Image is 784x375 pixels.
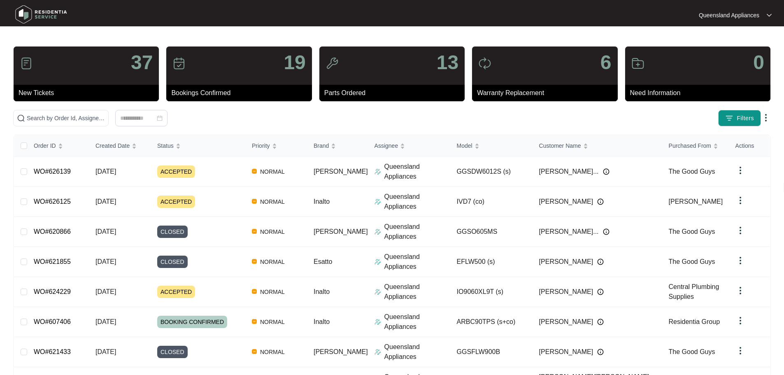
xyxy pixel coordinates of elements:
p: Queensland Appliances [384,282,450,302]
img: dropdown arrow [735,226,745,235]
p: Queensland Appliances [384,252,450,272]
td: IVD7 (co) [450,187,533,217]
img: Vercel Logo [252,199,257,204]
img: Vercel Logo [252,259,257,264]
span: [DATE] [95,258,116,265]
span: The Good Guys [669,168,715,175]
img: Info icon [597,289,604,295]
td: GGSO605MS [450,217,533,247]
img: Info icon [597,319,604,325]
span: [DATE] [95,168,116,175]
span: CLOSED [157,256,188,268]
span: [PERSON_NAME] [539,197,593,207]
a: WO#621433 [34,348,71,355]
span: Model [457,141,472,150]
span: Inalto [314,198,330,205]
img: Assigner Icon [375,198,381,205]
img: dropdown arrow [735,256,745,266]
img: Vercel Logo [252,349,257,354]
td: GGSFLW900B [450,337,533,367]
span: Priority [252,141,270,150]
th: Purchased From [662,135,744,157]
p: 13 [437,53,458,72]
span: The Good Guys [669,258,715,265]
span: NORMAL [257,167,288,177]
span: Order ID [34,141,56,150]
p: Parts Ordered [324,88,465,98]
img: Assigner Icon [375,168,381,175]
span: Assignee [375,141,398,150]
span: BOOKING CONFIRMED [157,316,227,328]
img: Assigner Icon [375,319,381,325]
p: Need Information [630,88,770,98]
img: residentia service logo [12,2,70,27]
img: dropdown arrow [735,165,745,175]
img: Info icon [597,349,604,355]
span: NORMAL [257,257,288,267]
span: Customer Name [539,141,581,150]
img: Assigner Icon [375,259,381,265]
img: dropdown arrow [735,286,745,296]
p: 6 [600,53,612,72]
span: [DATE] [95,198,116,205]
span: Filters [737,114,754,123]
img: icon [478,57,491,70]
a: WO#620866 [34,228,71,235]
span: Status [157,141,174,150]
a: WO#624229 [34,288,71,295]
th: Model [450,135,533,157]
span: [PERSON_NAME] [539,257,593,267]
span: CLOSED [157,226,188,238]
span: Brand [314,141,329,150]
input: Search by Order Id, Assignee Name, Customer Name, Brand and Model [27,114,105,123]
td: GGSDW6012S (s) [450,157,533,187]
span: ACCEPTED [157,286,195,298]
img: Info icon [603,228,610,235]
img: icon [326,57,339,70]
a: WO#626139 [34,168,71,175]
p: 19 [284,53,305,72]
a: WO#621855 [34,258,71,265]
p: Warranty Replacement [477,88,617,98]
span: NORMAL [257,287,288,297]
img: icon [631,57,644,70]
th: Priority [245,135,307,157]
th: Actions [729,135,770,157]
p: Queensland Appliances [384,312,450,332]
span: [DATE] [95,348,116,355]
th: Customer Name [533,135,662,157]
p: Queensland Appliances [384,162,450,182]
span: Purchased From [669,141,711,150]
span: Inalto [314,288,330,295]
span: Esatto [314,258,332,265]
span: [PERSON_NAME] [539,317,593,327]
span: Residentia Group [669,318,720,325]
span: [DATE] [95,228,116,235]
span: [PERSON_NAME] [314,168,368,175]
img: Assigner Icon [375,228,381,235]
img: Info icon [603,168,610,175]
span: [PERSON_NAME] [669,198,723,205]
img: dropdown arrow [735,316,745,326]
span: The Good Guys [669,348,715,355]
img: dropdown arrow [767,13,772,17]
span: NORMAL [257,347,288,357]
p: Queensland Appliances [384,192,450,212]
a: WO#626125 [34,198,71,205]
span: The Good Guys [669,228,715,235]
img: Assigner Icon [375,289,381,295]
th: Status [151,135,245,157]
td: EFLW500 (s) [450,247,533,277]
span: NORMAL [257,227,288,237]
img: Info icon [597,198,604,205]
span: CLOSED [157,346,188,358]
span: Inalto [314,318,330,325]
span: [PERSON_NAME] [314,348,368,355]
span: NORMAL [257,197,288,207]
td: ARBC90TPS (s+co) [450,307,533,337]
img: dropdown arrow [761,113,771,123]
img: filter icon [725,114,733,122]
p: Queensland Appliances [384,222,450,242]
img: Vercel Logo [252,319,257,324]
p: 0 [753,53,764,72]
